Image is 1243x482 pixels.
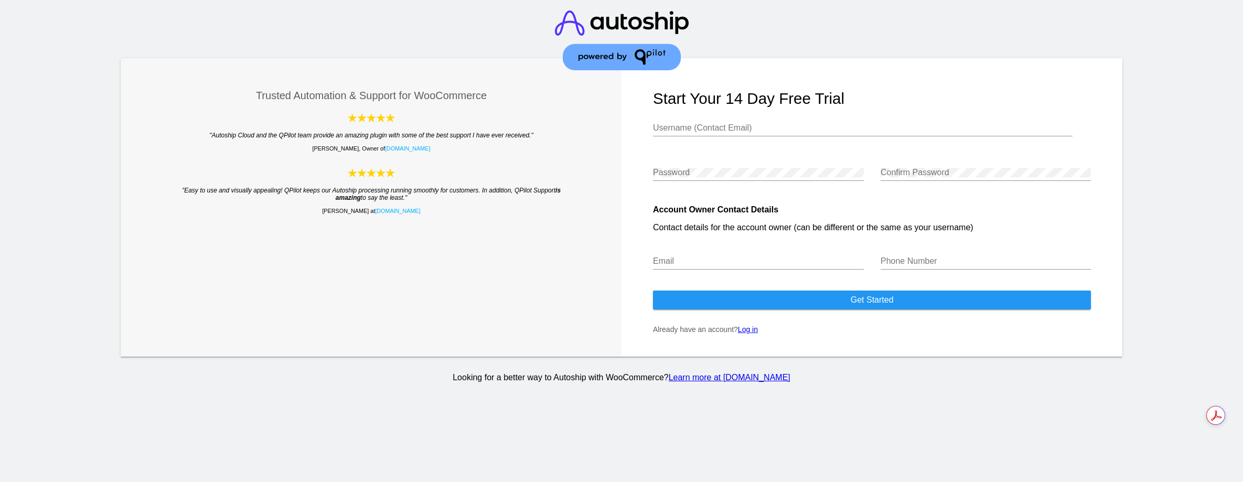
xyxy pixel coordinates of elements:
[173,132,569,139] blockquote: "Autoship Cloud and the QPilot team provide an amazing plugin with some of the best support I hav...
[152,208,590,214] p: [PERSON_NAME] at
[385,145,430,152] a: [DOMAIN_NAME]
[152,90,590,102] h3: Trusted Automation & Support for WooCommerce
[653,291,1091,309] button: Get started
[348,167,395,178] img: Autoship Cloud powered by QPilot
[851,295,894,304] span: Get started
[152,145,590,152] p: [PERSON_NAME], Owner of
[653,123,1073,133] input: Username (Contact Email)
[119,373,1124,382] p: Looking for a better way to Autoship with WooCommerce?
[653,256,864,266] input: Email
[881,256,1091,266] input: Phone Number
[653,90,1091,108] h1: Start your 14 day free trial
[653,205,778,214] strong: Account Owner Contact Details
[653,223,1091,232] p: Contact details for the account owner (can be different or the same as your username)
[375,208,420,214] a: [DOMAIN_NAME]
[336,187,561,201] strong: is amazing
[173,187,569,201] blockquote: "Easy to use and visually appealing! QPilot keeps our Autoship processing running smoothly for cu...
[653,325,1091,334] p: Already have an account?
[669,373,790,382] a: Learn more at [DOMAIN_NAME]
[348,112,395,123] img: Autoship Cloud powered by QPilot
[738,325,758,334] a: Log in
